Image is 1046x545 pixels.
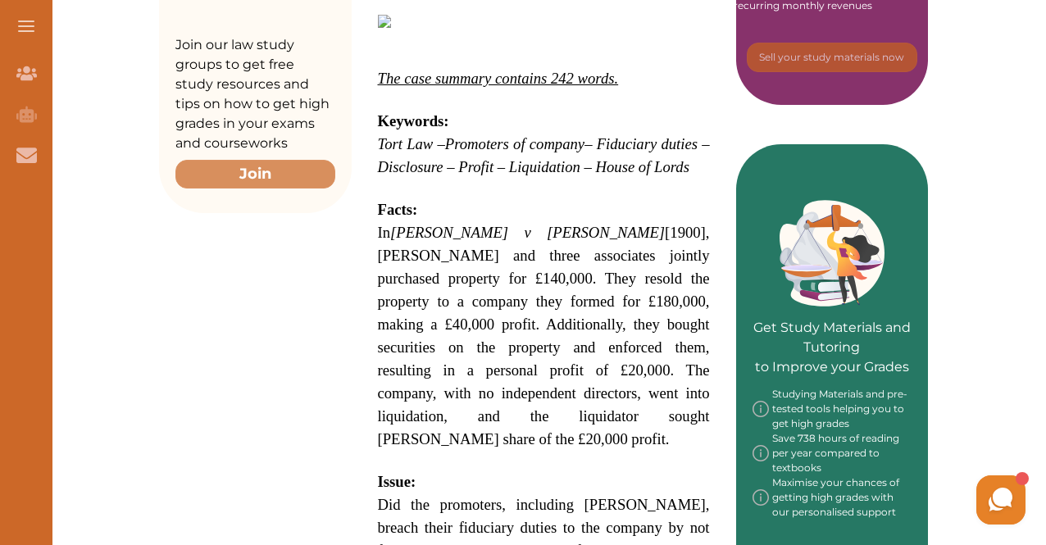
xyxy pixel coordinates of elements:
[175,160,335,188] button: Join
[780,200,885,307] img: Green card image
[378,135,710,175] em: – Fiduciary duties – Disclosure – Profit – Liquidation – House of Lords
[753,431,769,475] img: info-img
[753,387,912,431] div: Studying Materials and pre-tested tools helping you to get high grades
[753,387,769,431] img: info-img
[378,473,416,490] strong: Issue:
[378,224,710,447] span: In [1900], [PERSON_NAME] and three associates jointly purchased property for £140,000. They resol...
[378,201,418,218] strong: Facts:
[653,471,1030,529] iframe: HelpCrunch
[378,112,449,129] strong: Keywords:
[390,224,665,241] em: [PERSON_NAME] v [PERSON_NAME]
[747,43,917,72] button: [object Object]
[378,70,619,87] em: The case summary contains 242 words.
[378,135,445,152] em: Tort Law –
[378,15,710,28] img: Company-Law-feature-300x245.jpg
[753,272,912,377] p: Get Study Materials and Tutoring to Improve your Grades
[753,431,912,475] div: Save 738 hours of reading per year compared to textbooks
[445,135,584,152] em: Promoters of company
[759,50,904,65] p: Sell your study materials now
[175,35,335,153] p: Join our law study groups to get free study resources and tips on how to get high grades in your ...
